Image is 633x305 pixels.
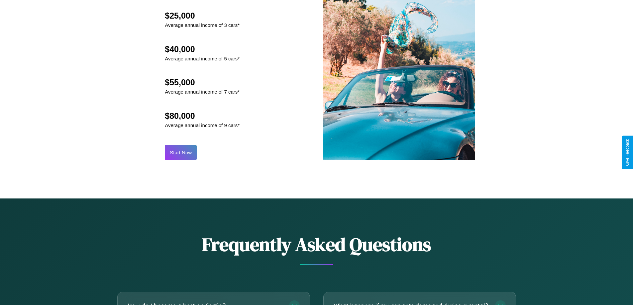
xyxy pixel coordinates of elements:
[165,54,240,63] p: Average annual income of 5 cars*
[117,232,516,257] h2: Frequently Asked Questions
[165,145,197,160] button: Start Now
[165,121,240,130] p: Average annual income of 9 cars*
[165,11,240,21] h2: $25,000
[165,87,240,96] p: Average annual income of 7 cars*
[625,139,630,166] div: Give Feedback
[165,78,240,87] h2: $55,000
[165,44,240,54] h2: $40,000
[165,21,240,30] p: Average annual income of 3 cars*
[165,111,240,121] h2: $80,000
